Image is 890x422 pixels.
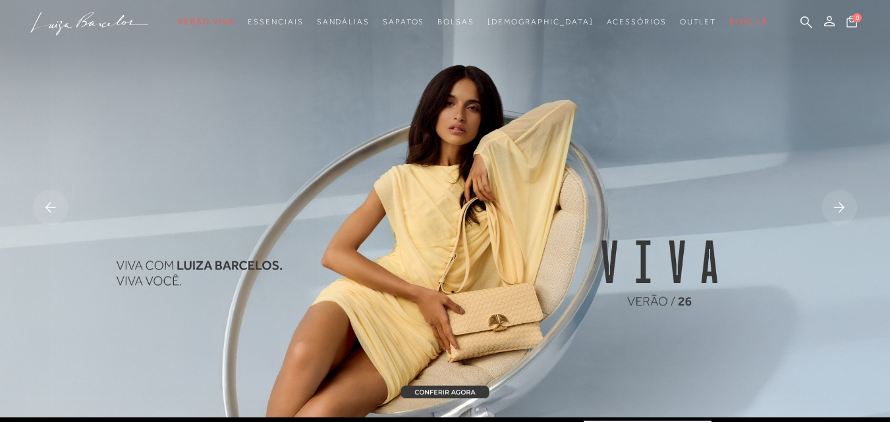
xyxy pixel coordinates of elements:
a: noSubCategoriesText [437,10,474,34]
a: noSubCategoriesText [487,10,594,34]
span: Verão Viva [178,17,235,26]
span: Outlet [680,17,717,26]
span: [DEMOGRAPHIC_DATA] [487,17,594,26]
a: noSubCategoriesText [680,10,717,34]
a: noSubCategoriesText [178,10,235,34]
span: Bolsas [437,17,474,26]
a: noSubCategoriesText [317,10,370,34]
span: 0 [852,13,862,22]
span: Sapatos [383,17,424,26]
span: Acessórios [607,17,667,26]
a: noSubCategoriesText [248,10,303,34]
button: 0 [843,14,861,32]
span: Essenciais [248,17,303,26]
a: BLOG LB [729,10,767,34]
a: noSubCategoriesText [383,10,424,34]
span: BLOG LB [729,17,767,26]
a: noSubCategoriesText [607,10,667,34]
span: Sandálias [317,17,370,26]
